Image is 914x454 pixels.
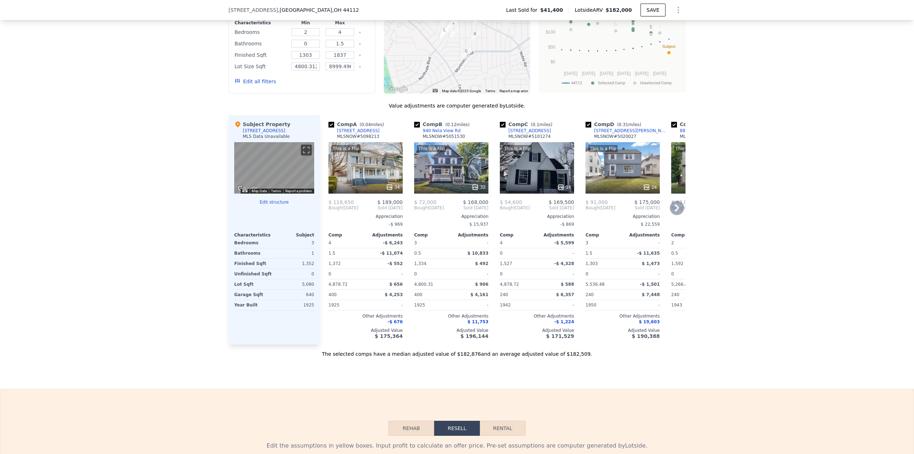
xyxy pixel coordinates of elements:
[276,259,314,269] div: 1,352
[450,20,457,32] div: 968 Whitby Rd
[560,222,574,227] span: -$ 869
[586,292,594,297] span: 240
[328,313,403,319] div: Other Adjustments
[453,300,488,310] div: -
[624,269,660,279] div: -
[616,205,660,211] span: Sold [DATE]
[642,261,660,266] span: $ 1,473
[414,205,444,211] div: [DATE]
[328,205,344,211] span: Bought
[586,271,588,276] span: 0
[659,25,661,29] text: I
[414,271,417,276] span: 0
[242,189,247,192] button: Keyboard shortcuts
[434,421,480,436] button: Resell
[423,134,465,139] div: MLSNOW # 5051530
[680,134,722,139] div: MLSNOW # 5122397
[331,145,361,152] div: This is a Flip
[680,128,731,134] div: 884 [PERSON_NAME] Dr
[623,232,660,238] div: Adjustments
[451,232,488,238] div: Adjustments
[290,20,321,26] div: Min
[546,333,574,339] span: $ 171,529
[414,313,488,319] div: Other Adjustments
[358,65,361,68] button: Clear
[671,240,674,245] span: 2
[414,121,472,128] div: Comp B
[671,232,708,238] div: Comp
[234,248,273,258] div: Bathrooms
[447,122,457,127] span: 0.12
[375,333,403,339] span: $ 175,364
[561,282,574,287] span: $ 588
[414,214,488,219] div: Appreciation
[236,184,260,194] img: Google
[414,261,426,266] span: 1,334
[500,282,519,287] span: 4,878.72
[243,128,285,134] div: [STREET_ADDRESS]
[453,238,488,248] div: -
[358,43,361,45] button: Clear
[332,7,359,13] span: , OH 44112
[414,300,450,310] div: 1925
[385,292,403,297] span: $ 4,253
[671,199,693,205] span: $ 43,000
[641,4,666,16] button: SAVE
[624,238,660,248] div: -
[235,78,276,85] button: Edit all filters
[508,128,551,134] div: [STREET_ADDRESS]
[671,214,745,219] div: Appreciation
[506,6,540,14] span: Last Sold for
[328,248,364,258] div: 1.5
[276,269,314,279] div: 0
[380,251,403,256] span: -$ 11,074
[614,23,617,27] text: G
[414,199,436,205] span: $ 72,000
[234,269,273,279] div: Unfinished Sqft
[617,71,631,76] text: [DATE]
[367,269,403,279] div: -
[546,30,556,35] text: $100
[328,199,354,205] span: $ 118,650
[328,271,331,276] span: 0
[543,1,681,90] svg: A chart.
[500,313,574,319] div: Other Adjustments
[532,122,539,127] span: 0.1
[358,54,361,57] button: Clear
[594,128,668,134] div: [STREET_ADDRESS][PERSON_NAME]
[444,205,488,211] span: Sold [DATE]
[500,248,536,258] div: 0
[234,300,273,310] div: Year Built
[556,292,574,297] span: $ 6,357
[414,328,488,333] div: Adjusted Value
[252,189,267,194] button: Map Data
[328,300,364,310] div: 1925
[503,145,532,152] div: This is a Flip
[417,145,446,152] div: This is a Flip
[500,205,530,211] div: [DATE]
[276,279,314,289] div: 5,080
[467,319,488,324] span: $ 11,753
[234,142,314,194] div: Map
[463,199,488,205] span: $ 168,000
[228,6,278,14] span: [STREET_ADDRESS]
[530,205,574,211] span: Sold [DATE]
[564,71,578,76] text: [DATE]
[358,31,361,34] button: Clear
[423,128,461,134] div: 940 Nela View Rd
[243,134,290,139] div: MLS Data Unavailable
[480,421,526,436] button: Rental
[653,71,667,76] text: [DATE]
[377,199,403,205] span: $ 189,000
[461,333,488,339] span: $ 196,144
[650,24,652,29] text: E
[586,248,621,258] div: 1.5
[575,6,606,14] span: Lotside ARV
[639,319,660,324] span: $ 19,603
[328,205,358,211] div: [DATE]
[475,282,488,287] span: $ 906
[671,313,745,319] div: Other Adjustments
[586,328,660,333] div: Adjusted Value
[624,300,660,310] div: -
